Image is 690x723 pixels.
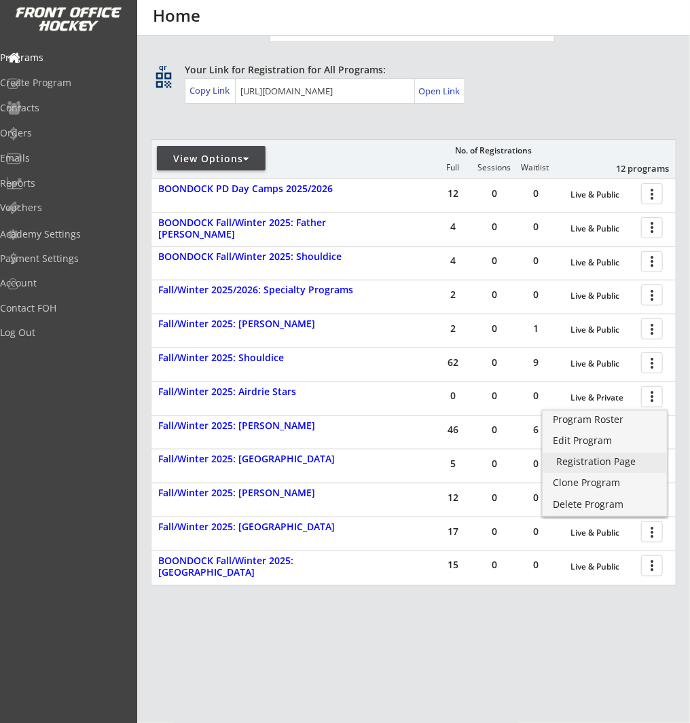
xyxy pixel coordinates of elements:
div: Edit Program [553,436,657,445]
button: more_vert [641,521,663,542]
div: 2 [433,324,473,333]
div: Fall/Winter 2025/2026: Specialty Programs [158,284,370,296]
div: Fall/Winter 2025: [GEOGRAPHIC_DATA] [158,453,370,465]
div: 0 [515,290,556,299]
div: 0 [474,527,515,536]
button: qr_code [153,70,174,90]
div: qr [155,63,171,72]
div: Live & Public [570,291,634,301]
div: Live & Public [570,190,634,200]
div: Fall/Winter 2025: Shouldice [158,352,370,364]
div: 9 [515,358,556,367]
div: 0 [515,391,556,401]
div: 46 [433,425,473,434]
button: more_vert [641,183,663,204]
button: more_vert [641,251,663,272]
div: Live & Public [570,224,634,234]
div: Your Link for Registration for All Programs: [185,63,634,77]
div: Program Roster [553,415,657,424]
div: 0 [474,391,515,401]
a: Registration Page [543,453,667,473]
div: 0 [474,560,515,570]
div: 0 [474,459,515,468]
div: 4 [433,256,473,265]
div: BOONDOCK Fall/Winter 2025: [GEOGRAPHIC_DATA] [158,555,370,578]
div: 15 [433,560,473,570]
div: Fall/Winter 2025: [PERSON_NAME] [158,318,370,330]
div: 0 [515,189,556,198]
div: 6 [515,425,556,434]
div: 62 [433,358,473,367]
button: more_vert [641,217,663,238]
a: Edit Program [543,432,667,452]
div: Live & Public [570,359,634,369]
div: 0 [515,560,556,570]
button: more_vert [641,318,663,339]
div: Live & Public [570,325,634,335]
div: 17 [433,527,473,536]
div: 0 [515,459,556,468]
div: Fall/Winter 2025: Airdrie Stars [158,386,370,398]
div: 0 [474,358,515,367]
div: Registration Page [556,457,653,466]
div: Live & Public [570,258,634,267]
div: Fall/Winter 2025: [PERSON_NAME] [158,420,370,432]
div: Delete Program [553,500,657,509]
button: more_vert [641,352,663,373]
div: Copy Link [189,84,232,96]
div: Clone Program [553,478,657,487]
a: Program Roster [543,411,667,431]
div: Live & Private [570,393,634,403]
div: Full [433,163,473,172]
div: 0 [474,493,515,502]
div: 0 [515,222,556,231]
div: BOONDOCK Fall/Winter 2025: Father [PERSON_NAME] [158,217,370,240]
div: BOONDOCK PD Day Camps 2025/2026 [158,183,370,195]
div: 0 [474,256,515,265]
button: more_vert [641,386,663,407]
div: 12 [433,189,473,198]
div: Fall/Winter 2025: [PERSON_NAME] [158,487,370,499]
div: BOONDOCK Fall/Winter 2025: Shouldice [158,251,370,263]
div: Waitlist [515,163,556,172]
div: 0 [474,189,515,198]
div: 0 [474,290,515,299]
div: No. of Registrations [452,146,536,155]
div: 0 [474,425,515,434]
div: Live & Public [570,562,634,572]
div: 0 [433,391,473,401]
div: 0 [515,256,556,265]
div: Open Link [418,86,461,97]
div: 12 [433,493,473,502]
button: more_vert [641,555,663,576]
div: 0 [474,324,515,333]
button: more_vert [641,284,663,305]
div: Fall/Winter 2025: [GEOGRAPHIC_DATA] [158,521,370,533]
div: 1 [515,324,556,333]
div: 5 [433,459,473,468]
div: View Options [157,152,266,166]
div: Sessions [474,163,515,172]
a: Open Link [418,81,461,100]
div: 4 [433,222,473,231]
div: 0 [515,527,556,536]
div: Live & Public [570,528,634,538]
div: 2 [433,290,473,299]
div: 0 [474,222,515,231]
div: 0 [515,493,556,502]
div: 12 programs [598,162,669,174]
